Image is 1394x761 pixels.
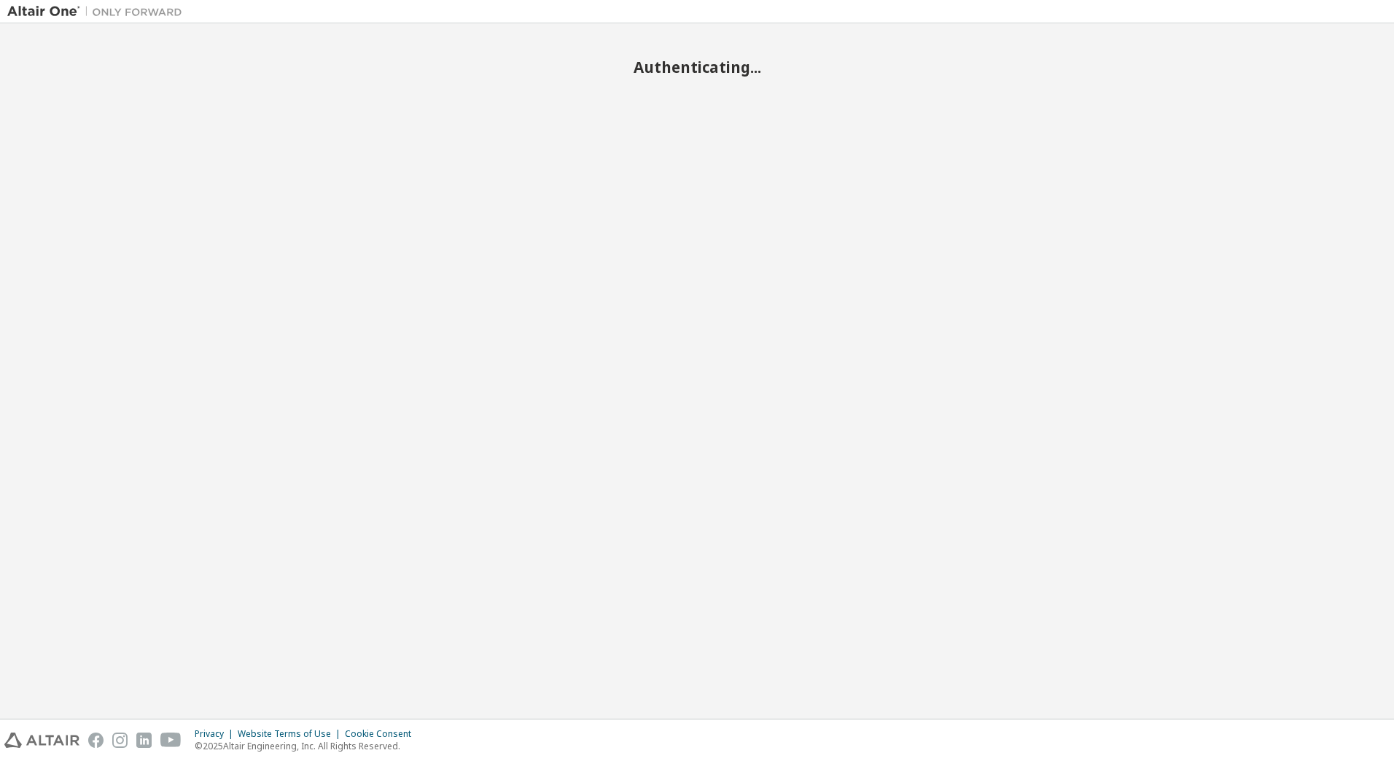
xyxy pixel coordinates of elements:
img: altair_logo.svg [4,733,79,748]
p: © 2025 Altair Engineering, Inc. All Rights Reserved. [195,740,420,752]
img: linkedin.svg [136,733,152,748]
img: youtube.svg [160,733,182,748]
img: Altair One [7,4,190,19]
h2: Authenticating... [7,58,1387,77]
div: Privacy [195,728,238,740]
div: Website Terms of Use [238,728,345,740]
div: Cookie Consent [345,728,420,740]
img: facebook.svg [88,733,104,748]
img: instagram.svg [112,733,128,748]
